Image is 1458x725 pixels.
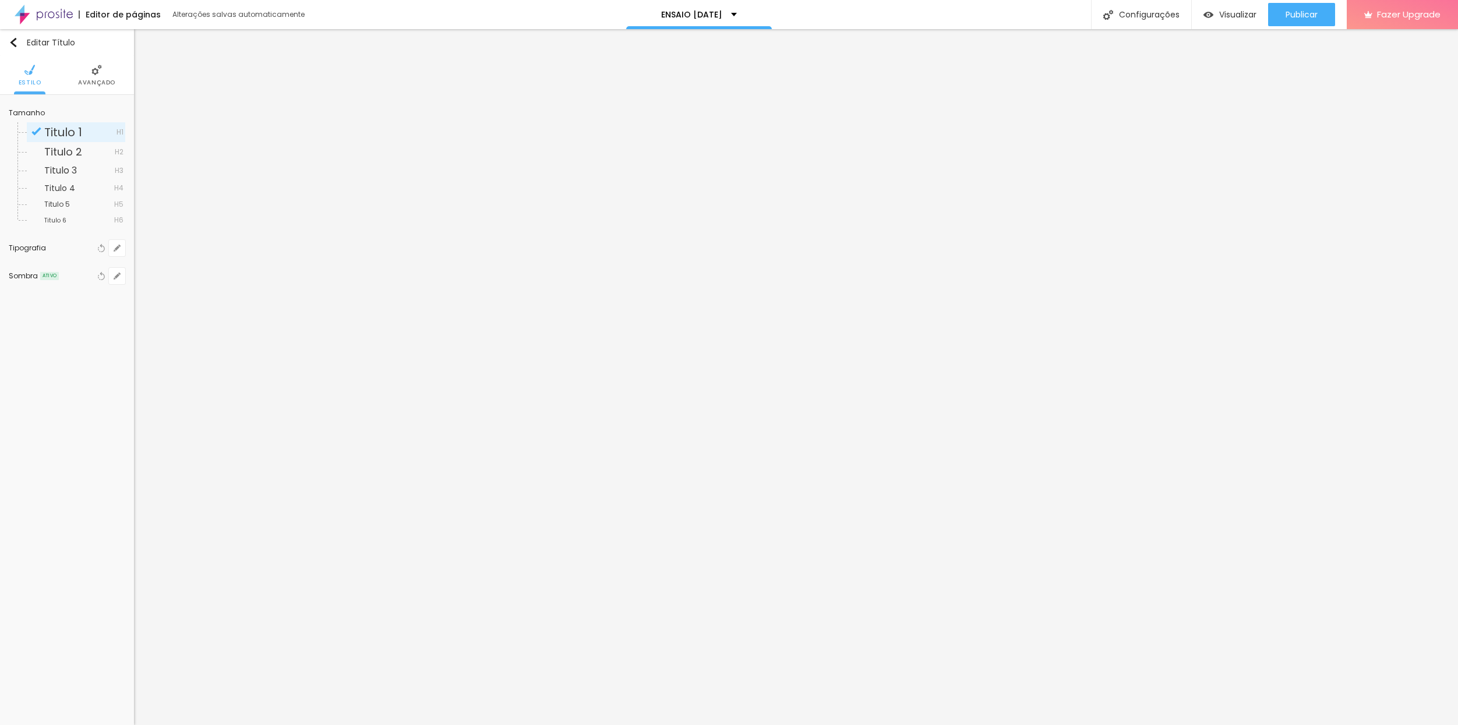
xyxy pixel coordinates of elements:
[1192,3,1268,26] button: Visualizar
[114,185,123,192] span: H4
[44,164,77,177] span: Titulo 3
[172,11,306,18] div: Alterações salvas automaticamente
[9,38,18,47] img: Icone
[1286,10,1318,19] span: Publicar
[44,124,82,140] span: Titulo 1
[1219,10,1256,19] span: Visualizar
[9,109,125,116] div: Tamanho
[78,80,115,86] span: Avançado
[44,182,75,194] span: Titulo 4
[114,217,123,224] span: H6
[44,199,70,209] span: Titulo 5
[9,245,95,252] div: Tipografia
[661,10,722,19] p: ENSAIO [DATE]
[91,65,102,75] img: Icone
[40,272,59,280] span: ATIVO
[1377,9,1441,19] span: Fazer Upgrade
[44,144,82,159] span: Titulo 2
[9,38,75,47] div: Editar Título
[117,129,123,136] span: H1
[115,167,123,174] span: H3
[1268,3,1335,26] button: Publicar
[134,29,1458,725] iframe: Editor
[1203,10,1213,20] img: view-1.svg
[24,65,35,75] img: Icone
[31,126,41,136] img: Icone
[9,273,38,280] div: Sombra
[115,148,123,155] span: H2
[79,10,161,19] div: Editor de páginas
[114,201,123,208] span: H5
[44,216,66,225] span: Titulo 6
[19,80,41,86] span: Estilo
[1103,10,1113,20] img: Icone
